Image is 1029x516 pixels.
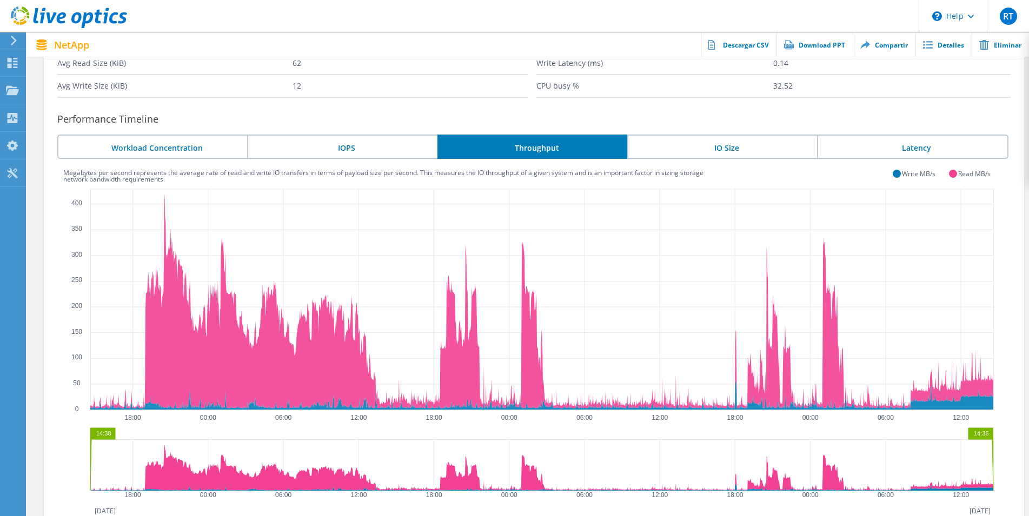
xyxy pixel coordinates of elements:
text: 18:00 [426,414,442,421]
label: Write Latency (ms) [536,52,774,74]
span: RT [1003,12,1013,21]
label: Read MB/s [958,169,991,178]
text: 00:00 [802,414,819,421]
text: 250 [71,276,82,284]
text: 06:00 [878,414,894,421]
label: Avg Write Size (KiB) [57,75,293,97]
text: 06:00 [275,414,291,421]
text: 400 [71,199,82,207]
text: 12:00 [351,414,367,421]
text: 100 [71,353,82,361]
text: 12:00 [652,414,668,421]
text: 18:00 [125,491,141,499]
text: 06:00 [878,491,894,499]
text: 350 [71,225,82,232]
label: CPU busy % [536,75,774,97]
text: 14:36 [974,430,989,437]
text: 300 [71,251,82,258]
a: Eliminar [972,32,1029,57]
h3: Performance Timeline [57,111,1024,126]
text: 14:38 [96,430,111,437]
li: Latency [817,135,1008,159]
label: Write MB/s [902,169,935,178]
label: 0.14 [773,52,1011,74]
label: 62 [293,52,528,74]
a: Descargar CSV [701,32,776,57]
text: 200 [71,302,82,310]
label: [DATE] [95,506,116,515]
text: 18:00 [727,491,743,499]
text: 00:00 [200,414,216,421]
li: IO Size [627,135,817,159]
text: 12:00 [953,414,969,421]
text: 00:00 [501,491,517,499]
text: 18:00 [125,414,141,421]
svg: \n [932,11,942,21]
text: 18:00 [426,491,442,499]
li: Throughput [437,135,627,159]
text: 06:00 [576,414,593,421]
a: Download PPT [776,32,853,57]
li: IOPS [247,135,437,159]
text: 06:00 [576,491,593,499]
text: 00:00 [200,491,216,499]
text: 12:00 [351,491,367,499]
label: 32.52 [773,75,1011,97]
text: 0 [75,405,79,413]
text: 06:00 [275,491,291,499]
label: Megabytes per second represents the average rate of read and write IO transfers in terms of paylo... [63,168,703,184]
text: 12:00 [953,491,969,499]
a: Detalles [915,32,972,57]
text: 18:00 [727,414,743,421]
label: Avg Read Size (KiB) [57,52,293,74]
text: 50 [74,379,81,387]
text: 00:00 [802,491,819,499]
label: [DATE] [970,506,991,515]
a: Live Optics Dashboard [11,23,127,30]
text: 12:00 [652,491,668,499]
text: 00:00 [501,414,517,421]
span: NetApp [54,40,89,50]
label: 12 [293,75,528,97]
li: Workload Concentration [57,135,247,159]
text: 150 [71,328,82,336]
a: Compartir [853,32,915,57]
